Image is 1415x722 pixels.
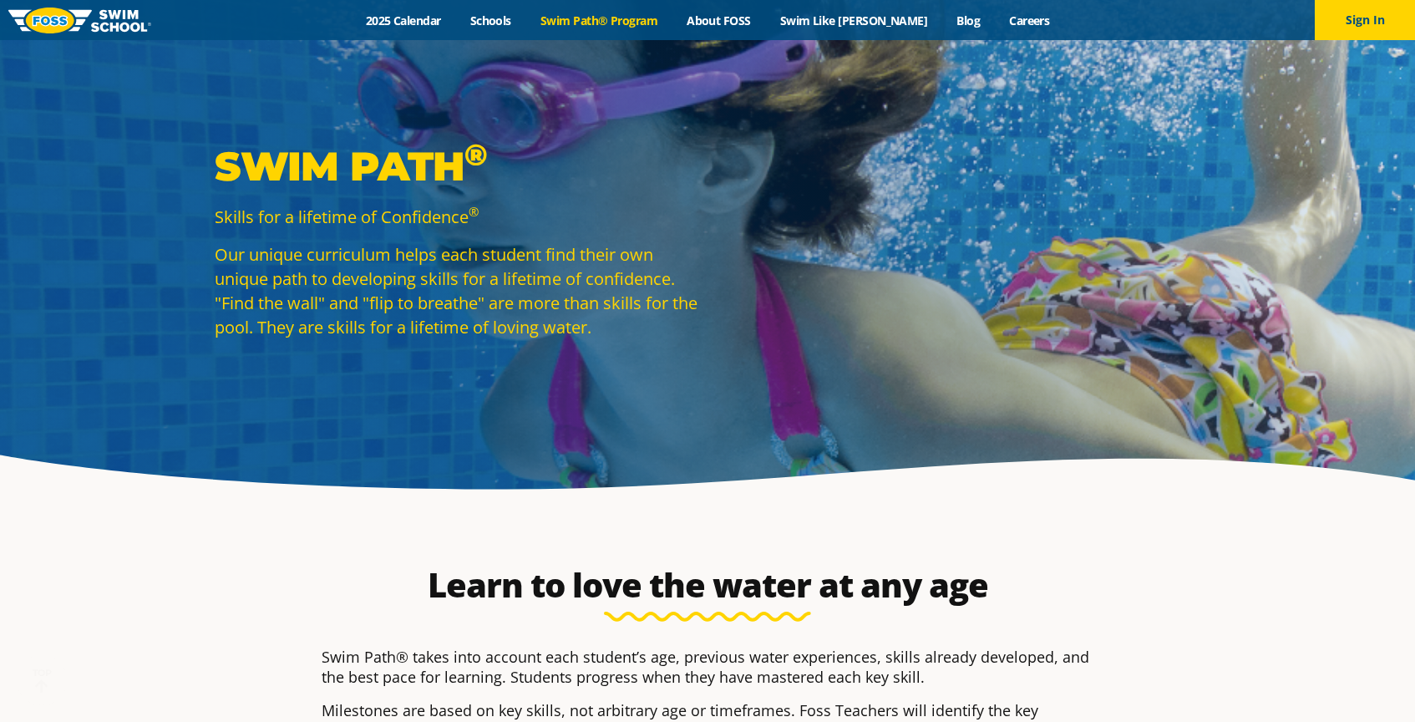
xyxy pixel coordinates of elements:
[469,203,479,220] sup: ®
[525,13,672,28] a: Swim Path® Program
[313,565,1102,605] h2: Learn to love the water at any age
[351,13,455,28] a: 2025 Calendar
[33,668,52,694] div: TOP
[322,647,1093,687] p: Swim Path® takes into account each student’s age, previous water experiences, skills already deve...
[215,242,699,339] p: Our unique curriculum helps each student find their own unique path to developing skills for a li...
[8,8,151,33] img: FOSS Swim School Logo
[672,13,766,28] a: About FOSS
[215,205,699,229] p: Skills for a lifetime of Confidence
[464,136,487,173] sup: ®
[455,13,525,28] a: Schools
[765,13,942,28] a: Swim Like [PERSON_NAME]
[215,141,699,191] p: Swim Path
[942,13,995,28] a: Blog
[995,13,1064,28] a: Careers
